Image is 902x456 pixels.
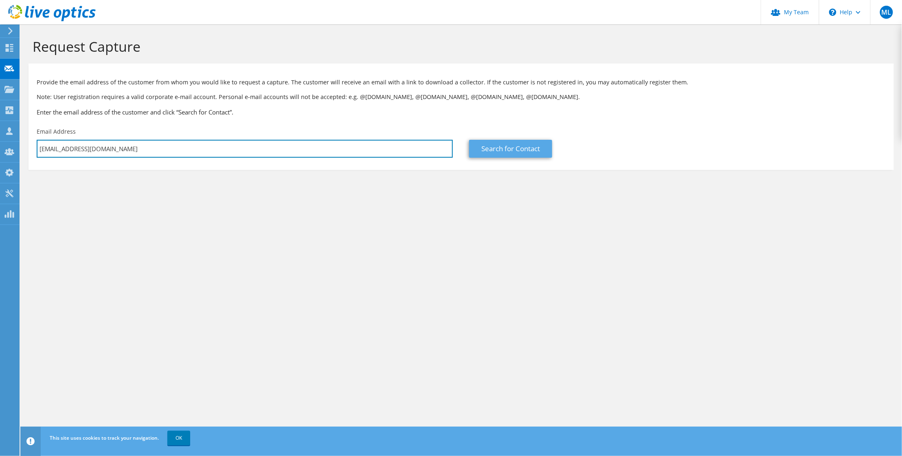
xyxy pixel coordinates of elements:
a: OK [167,431,190,445]
h1: Request Capture [33,38,886,55]
p: Note: User registration requires a valid corporate e-mail account. Personal e-mail accounts will ... [37,93,886,101]
p: Provide the email address of the customer from whom you would like to request a capture. The cust... [37,78,886,87]
svg: \n [829,9,836,16]
span: This site uses cookies to track your navigation. [50,434,159,441]
a: Search for Contact [469,140,552,158]
span: ML [880,6,893,19]
label: Email Address [37,128,76,136]
h3: Enter the email address of the customer and click “Search for Contact”. [37,108,886,117]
